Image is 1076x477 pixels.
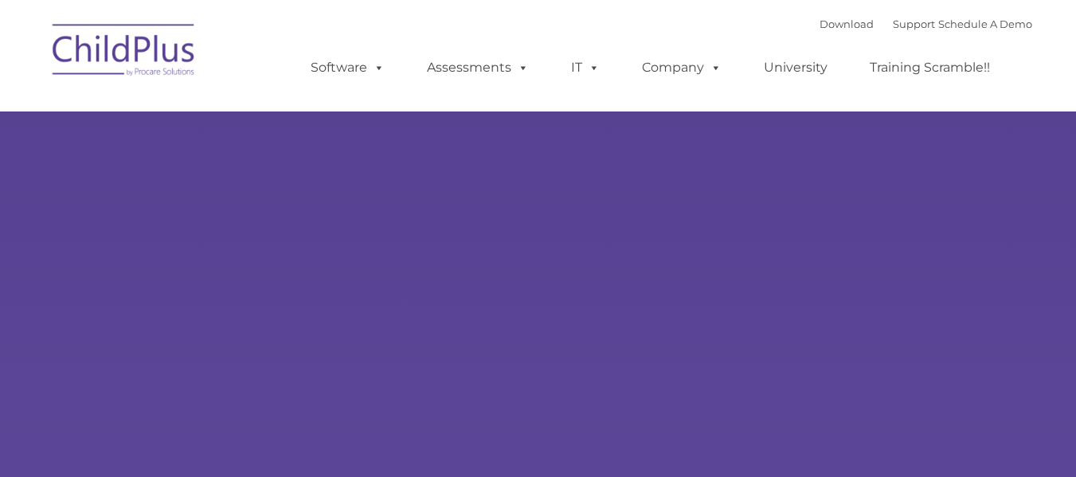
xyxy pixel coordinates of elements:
[854,52,1006,84] a: Training Scramble!!
[295,52,401,84] a: Software
[893,18,935,30] a: Support
[555,52,616,84] a: IT
[626,52,738,84] a: Company
[45,13,204,92] img: ChildPlus by Procare Solutions
[748,52,843,84] a: University
[411,52,545,84] a: Assessments
[820,18,1032,30] font: |
[820,18,874,30] a: Download
[938,18,1032,30] a: Schedule A Demo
